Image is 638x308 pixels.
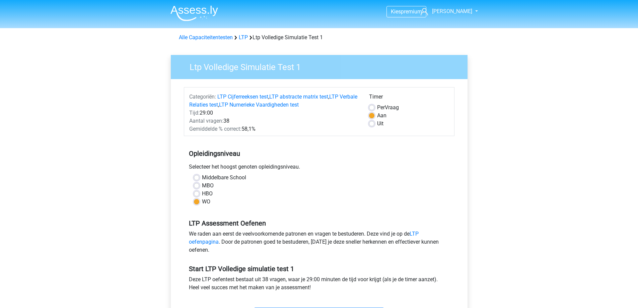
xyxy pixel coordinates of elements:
div: 58,1% [184,125,364,133]
label: Vraag [377,104,399,112]
img: Assessly [170,5,218,21]
span: Tijd: [189,110,200,116]
div: 38 [184,117,364,125]
span: Kies [391,8,401,15]
label: Uit [377,120,383,128]
h5: Start LTP Volledige simulatie test 1 [189,265,449,273]
a: Alle Capaciteitentesten [179,34,233,41]
div: Ltp Volledige Simulatie Test 1 [176,34,462,42]
label: Middelbare School [202,174,246,182]
h3: Ltp Volledige Simulatie Test 1 [182,59,463,72]
a: LTP abstracte matrix test [269,94,328,100]
div: We raden aan eerst de veelvoorkomende patronen en vragen te bestuderen. Deze vind je op de . Door... [184,230,454,257]
h5: LTP Assessment Oefenen [189,219,449,227]
div: Deze LTP oefentest bestaat uit 38 vragen, waar je 29:00 minuten de tijd voor krijgt (als je de ti... [184,275,454,294]
a: Kiespremium [387,7,426,16]
div: Timer [369,93,449,104]
label: HBO [202,190,213,198]
span: premium [401,8,422,15]
div: 29:00 [184,109,364,117]
div: , , , [184,93,364,109]
span: Per [377,104,385,111]
span: Categoriën: [189,94,216,100]
div: Selecteer het hoogst genoten opleidingsniveau. [184,163,454,174]
h5: Opleidingsniveau [189,147,449,160]
a: LTP Numerieke Vaardigheden test [219,102,299,108]
span: Gemiddelde % correct: [189,126,241,132]
span: [PERSON_NAME] [432,8,472,14]
a: LTP [239,34,248,41]
label: Aan [377,112,386,120]
label: WO [202,198,210,206]
label: MBO [202,182,214,190]
span: Aantal vragen: [189,118,223,124]
a: [PERSON_NAME] [418,7,473,15]
a: LTP Cijferreeksen test [217,94,268,100]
